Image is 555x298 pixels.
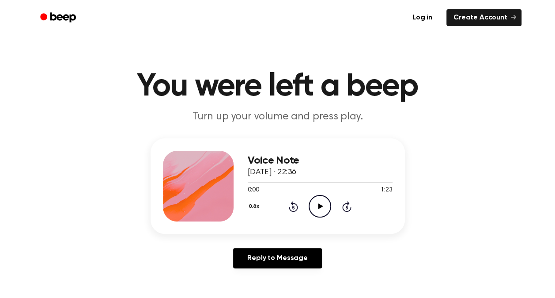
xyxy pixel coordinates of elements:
[233,248,321,268] a: Reply to Message
[248,199,263,214] button: 0.8x
[248,155,393,167] h3: Voice Note
[108,110,447,124] p: Turn up your volume and press play.
[381,186,392,195] span: 1:23
[34,9,84,27] a: Beep
[404,8,441,28] a: Log in
[248,168,296,176] span: [DATE] · 22:36
[52,71,504,103] h1: You were left a beep
[446,9,521,26] a: Create Account
[248,186,259,195] span: 0:00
